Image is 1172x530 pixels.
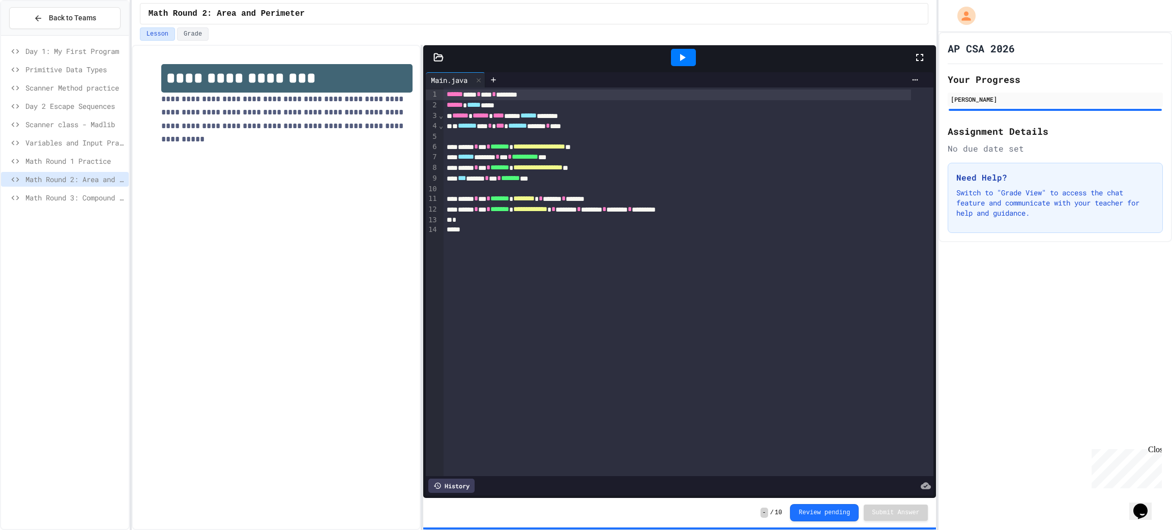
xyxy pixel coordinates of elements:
div: 14 [426,225,438,235]
span: Back to Teams [49,13,96,23]
div: 3 [426,111,438,122]
h3: Need Help? [956,171,1154,184]
div: 7 [426,152,438,163]
iframe: chat widget [1088,445,1162,488]
div: [PERSON_NAME] [951,95,1160,104]
span: Submit Answer [872,509,920,517]
span: Fold line [438,122,444,130]
button: Lesson [140,27,175,41]
button: Review pending [790,504,859,521]
button: Submit Answer [864,505,928,521]
div: History [428,479,475,493]
button: Back to Teams [9,7,121,29]
span: Fold line [438,111,444,120]
div: Main.java [426,75,473,85]
div: 5 [426,132,438,142]
div: 9 [426,173,438,184]
span: / [770,509,774,517]
span: - [760,508,768,518]
div: Chat with us now!Close [4,4,70,65]
div: 2 [426,100,438,111]
span: Variables and Input Practice [25,137,125,148]
div: 4 [426,121,438,132]
div: 10 [426,184,438,194]
div: No due date set [948,142,1163,155]
h2: Your Progress [948,72,1163,86]
span: Day 2 Escape Sequences [25,101,125,111]
span: Math Round 1 Practice [25,156,125,166]
div: 11 [426,194,438,204]
div: 12 [426,204,438,215]
iframe: chat widget [1129,489,1162,520]
span: 10 [775,509,782,517]
div: 1 [426,90,438,100]
span: Math Round 3: Compound Operators [25,192,125,203]
span: Math Round 2: Area and Perimeter [149,8,305,20]
h1: AP CSA 2026 [948,41,1015,55]
span: Scanner Method practice [25,82,125,93]
button: Grade [177,27,209,41]
div: 6 [426,142,438,153]
div: Main.java [426,72,485,87]
span: Math Round 2: Area and Perimeter [25,174,125,185]
div: 8 [426,163,438,173]
h2: Assignment Details [948,124,1163,138]
div: 13 [426,215,438,225]
span: Day 1: My First Program [25,46,125,56]
div: My Account [947,4,978,27]
span: Scanner class - Madlib [25,119,125,130]
span: Primitive Data Types [25,64,125,75]
p: Switch to "Grade View" to access the chat feature and communicate with your teacher for help and ... [956,188,1154,218]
